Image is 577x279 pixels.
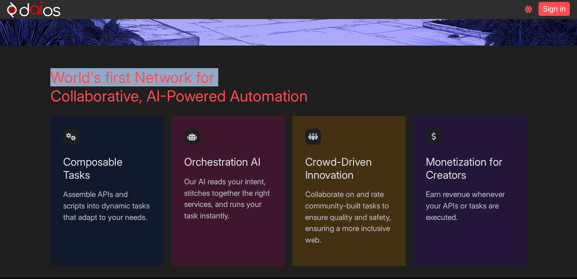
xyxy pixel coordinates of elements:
h2: Composable Tasks [63,155,151,181]
h2: Crowd-Driven Innovation [305,155,393,181]
p: Collaborate on and rate community-built tasks to ensure quality and safety, ensuring a more inclu... [305,189,393,246]
h2: World's first Network for Collaborative, AI-Powered Automation [50,68,527,105]
h2: Monetization for Creators [426,155,514,181]
p: Assemble APIs and scripts into dynamic tasks that adapt to your needs. [63,189,151,223]
h2: Orchestration AI [184,155,272,168]
p: Our AI reads your intent, stitches together the right services, and runs your task instantly. [184,176,272,222]
a: Sign in [539,2,570,16]
img: logo-neg-h.svg [7,2,60,17]
p: Earn revenue whenever your APIs or tasks are executed. [426,189,514,223]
